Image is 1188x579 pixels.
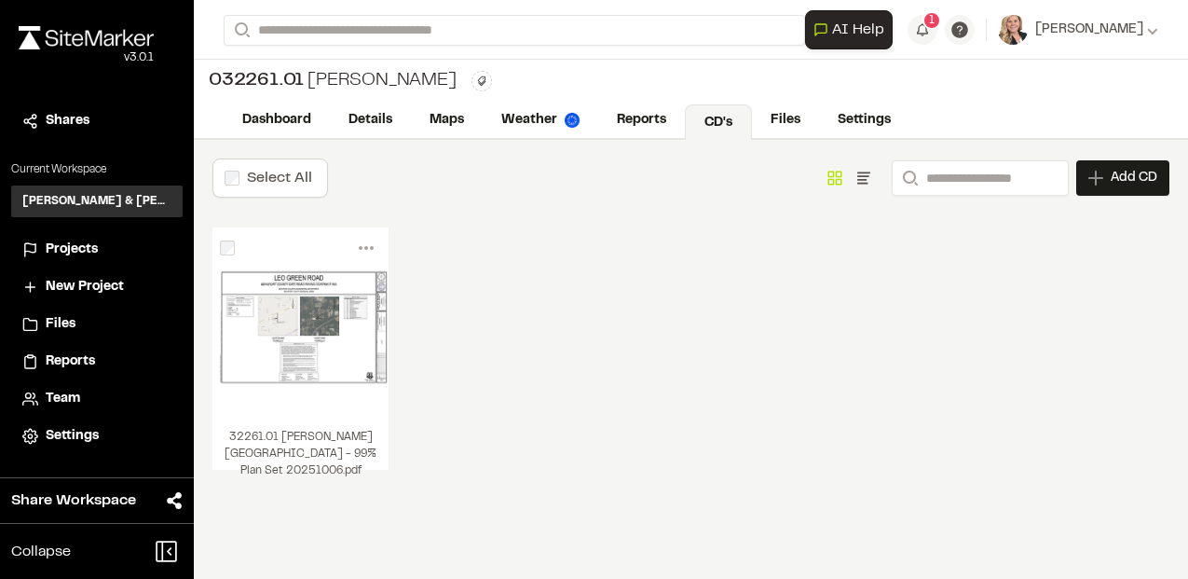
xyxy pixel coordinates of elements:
[685,104,752,140] a: CD's
[908,15,937,45] button: 1
[22,240,171,260] a: Projects
[22,111,171,131] a: Shares
[46,314,75,335] span: Files
[411,103,483,138] a: Maps
[247,172,312,185] label: Select All
[46,111,89,131] span: Shares
[224,103,330,138] a: Dashboard
[832,19,884,41] span: AI Help
[11,541,71,563] span: Collapse
[1111,169,1157,187] span: Add CD
[805,10,900,49] div: Open AI Assistant
[471,71,492,91] button: Edit Tags
[224,15,257,46] button: Search
[212,418,389,470] div: 32261.01 [PERSON_NAME][GEOGRAPHIC_DATA] - 99% Plan Set 20251006.pdf
[46,426,99,447] span: Settings
[22,314,171,335] a: Files
[22,277,171,297] a: New Project
[209,67,304,95] span: 032261.01
[565,113,580,128] img: precipai.png
[1035,20,1143,40] span: [PERSON_NAME]
[929,12,935,29] span: 1
[22,352,171,372] a: Reports
[752,103,819,138] a: Files
[22,389,171,409] a: Team
[598,103,685,138] a: Reports
[46,352,95,372] span: Reports
[19,49,154,66] div: Oh geez...please don't...
[819,103,909,138] a: Settings
[892,160,925,196] button: Search
[46,240,98,260] span: Projects
[22,193,171,210] h3: [PERSON_NAME] & [PERSON_NAME] Inc.
[19,26,154,49] img: rebrand.png
[998,15,1028,45] img: User
[998,15,1158,45] button: [PERSON_NAME]
[46,389,80,409] span: Team
[46,277,124,297] span: New Project
[11,161,183,178] p: Current Workspace
[330,103,411,138] a: Details
[805,10,893,49] button: Open AI Assistant
[11,489,136,512] span: Share Workspace
[483,103,598,138] a: Weather
[209,67,457,95] div: [PERSON_NAME]
[22,426,171,447] a: Settings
